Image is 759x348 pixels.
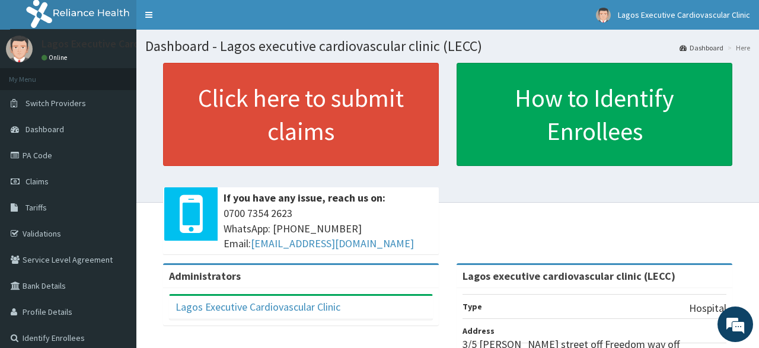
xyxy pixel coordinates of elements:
b: Address [463,325,495,336]
h1: Dashboard - Lagos executive cardiovascular clinic (LECC) [145,39,750,54]
img: User Image [6,36,33,62]
span: Dashboard [25,124,64,135]
span: Lagos Executive Cardiovascular Clinic [618,9,750,20]
li: Here [725,43,750,53]
a: Online [42,53,70,62]
a: [EMAIL_ADDRESS][DOMAIN_NAME] [251,237,414,250]
b: Administrators [169,269,241,283]
a: Click here to submit claims [163,63,439,166]
p: Lagos Executive Cardiovascular Clinic [42,39,213,49]
b: If you have any issue, reach us on: [224,191,385,205]
a: Lagos Executive Cardiovascular Clinic [176,300,340,314]
span: Switch Providers [25,98,86,108]
span: Tariffs [25,202,47,213]
span: Claims [25,176,49,187]
strong: Lagos executive cardiovascular clinic (LECC) [463,269,675,283]
b: Type [463,301,482,312]
img: User Image [596,8,611,23]
a: How to Identify Enrollees [457,63,732,166]
p: Hospital [689,301,726,316]
a: Dashboard [680,43,723,53]
span: 0700 7354 2623 WhatsApp: [PHONE_NUMBER] Email: [224,206,433,251]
